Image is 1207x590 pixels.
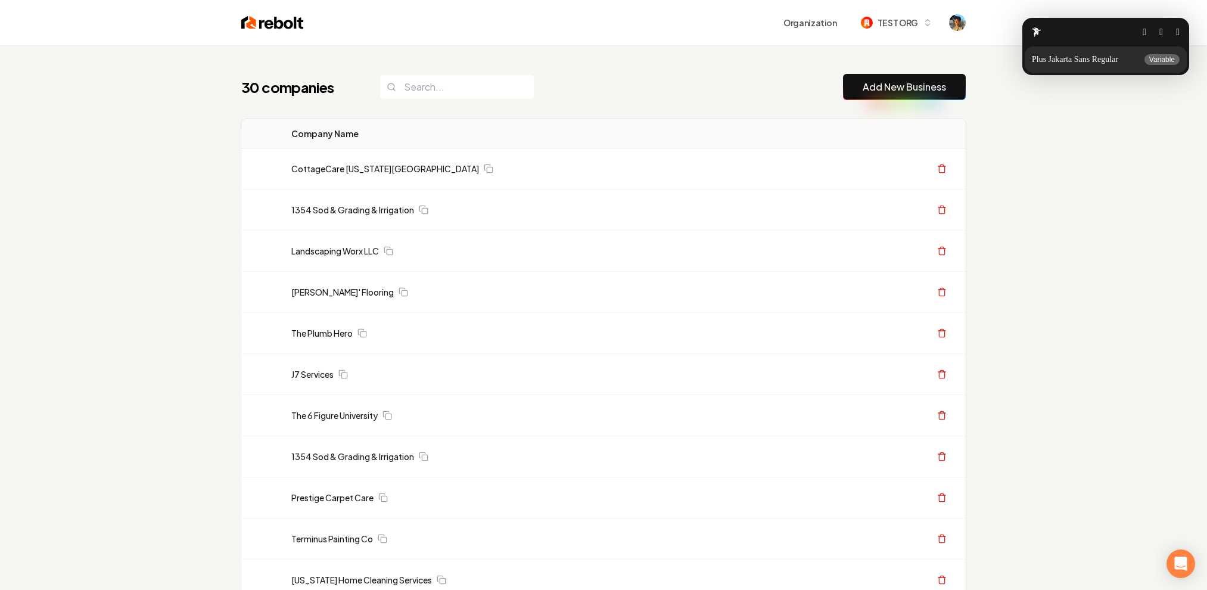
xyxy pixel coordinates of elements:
span: TEST ORG [878,17,918,29]
button: Organization [776,12,844,33]
button: Add New Business [843,74,966,100]
a: Add New Business [863,80,946,94]
a: [US_STATE] Home Cleaning Services [291,574,432,586]
a: 1354 Sod & Grading & Irrigation [291,204,414,216]
a: Landscaping Worx LLC [291,245,379,257]
input: Search... [379,74,534,100]
a: J7 Services [291,368,334,380]
a: The Plumb Hero [291,327,353,339]
a: Prestige Carpet Care [291,492,374,504]
a: CottageCare [US_STATE][GEOGRAPHIC_DATA] [291,163,479,175]
a: 1354 Sod & Grading & Irrigation [291,451,414,462]
a: Terminus Painting Co [291,533,373,545]
h1: 30 companies [241,77,356,97]
a: The 6 Figure University [291,409,378,421]
th: Company Name [282,119,679,148]
a: [PERSON_NAME]' Flooring [291,286,394,298]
